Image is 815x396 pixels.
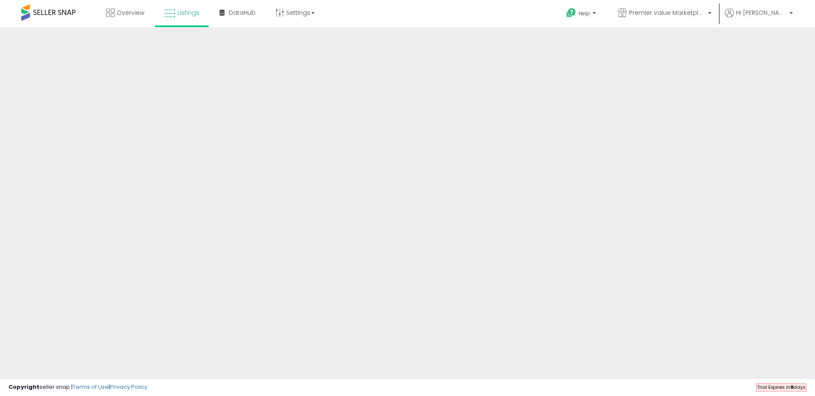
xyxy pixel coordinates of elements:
[177,8,200,17] span: Listings
[736,8,787,17] span: Hi [PERSON_NAME]
[559,1,604,28] a: Help
[117,8,144,17] span: Overview
[229,8,256,17] span: DataHub
[566,8,576,18] i: Get Help
[629,8,705,17] span: Premier Value Marketplace LLC
[579,10,590,17] span: Help
[725,8,793,28] a: Hi [PERSON_NAME]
